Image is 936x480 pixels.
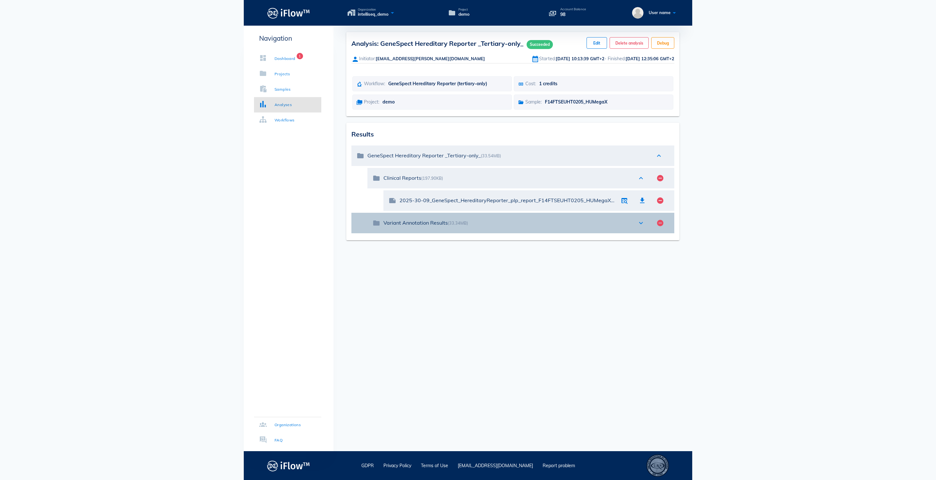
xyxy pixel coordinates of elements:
span: Debug [657,41,669,46]
div: Analyses [275,102,292,108]
i: expand_less [655,152,663,160]
i: folder [357,152,364,160]
span: (33.34MB) [448,220,468,226]
span: [EMAIL_ADDRESS][PERSON_NAME][DOMAIN_NAME] [376,56,485,61]
button: Debug [651,37,674,49]
span: Analysis: GeneSpect Hereditary Reporter _Tertiary-only_ [351,39,553,47]
span: - Finished: [604,56,626,62]
span: User name [649,10,670,15]
span: intelliseq_demo [358,11,389,18]
i: expand_less [637,174,645,182]
span: Results [351,130,374,138]
div: 2025-30-09_GeneSpect_HereditaryReporter_plp_report_F14FTSEUHT0205_HUMegaX.pdf [399,197,615,203]
span: Workflow: [364,81,385,87]
a: [EMAIL_ADDRESS][DOMAIN_NAME] [458,463,533,468]
span: [DATE] 12:35:06 GMT+2 [626,56,674,61]
div: Workflows [275,117,295,123]
span: F14FTSEUHT0205_HUMegaX [545,99,607,105]
p: 98 [560,11,586,18]
span: Badge [297,53,303,59]
a: Privacy Policy [383,463,411,468]
span: Organization [358,8,389,11]
a: Report problem [543,463,575,468]
div: GeneSpect Hereditary Reporter _Tertiary-only_ [367,153,649,159]
i: note [389,197,396,204]
button: Edit [587,37,607,49]
span: Succeeded [527,40,553,49]
span: Project [458,8,470,11]
span: Started: [539,56,556,62]
span: demo [382,99,395,105]
div: Samples [275,86,291,93]
button: Delete analysis [610,37,649,49]
span: Cost: [525,81,536,87]
img: User name [632,7,644,19]
a: Terms of Use [421,463,448,468]
i: remove_circle [656,197,664,204]
img: logo [267,459,310,473]
p: Account Balance [560,8,586,11]
span: 1 credits [539,81,557,87]
span: demo [458,11,470,18]
span: Edit [592,41,602,46]
div: Projects [275,71,290,77]
div: Variant Annotation Results [383,220,631,226]
span: GeneSpect Hereditary Reporter (tertiary-only) [388,81,487,87]
span: Project: [364,99,379,105]
div: Dashboard [275,55,295,62]
div: Clinical Reports [383,175,631,181]
a: GDPR [361,463,374,468]
span: [DATE] 10:13:39 GMT+2 [556,56,604,61]
a: Logo [244,6,333,20]
i: folder [373,219,380,227]
i: remove_circle [656,174,664,182]
i: expand_more [637,219,645,227]
span: (33.54MB) [481,153,501,158]
span: Initiator: [359,56,376,62]
div: FAQ [275,437,283,443]
div: Organizations [275,422,301,428]
p: Navigation [254,33,321,43]
span: Sample: [525,99,542,105]
span: (197.90KB) [421,176,443,181]
i: remove_circle [656,219,664,227]
span: Delete analysis [615,41,643,46]
div: ISO 13485 – Quality Management System [646,454,669,477]
i: folder [373,174,380,182]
